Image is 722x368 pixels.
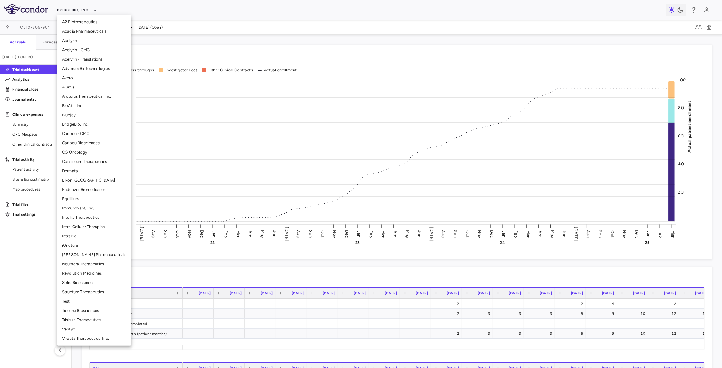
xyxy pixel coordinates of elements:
[57,213,131,222] li: Intellia Therapeutics
[57,83,131,92] li: Alumis
[57,241,131,250] li: iOnctura
[57,120,131,129] li: BridgeBio, Inc.
[57,176,131,185] li: Eikon [GEOGRAPHIC_DATA]
[57,259,131,269] li: Neumora Therapeutics
[57,92,131,101] li: Arcturus Therapeutics, Inc.
[57,129,131,138] li: Caribou - CMC
[57,315,131,325] li: Trishula Therapeutics
[57,36,131,45] li: Acelyrin
[57,166,131,176] li: Dermata
[57,194,131,204] li: Equillium
[57,222,131,231] li: Intra-Cellular Therapies
[57,204,131,213] li: Immunovant, Inc.
[57,334,131,343] li: Viracta Therapeutics, Inc.
[57,325,131,334] li: Ventyx
[57,250,131,259] li: [PERSON_NAME] Pharmaceuticals
[57,287,131,297] li: Structure Therapeutics
[57,17,131,27] li: A2 Biotherapeutics
[57,73,131,83] li: Akero
[57,278,131,287] li: Solid Biosciences
[57,110,131,120] li: Bluejay
[57,45,131,55] li: Acelyrin - CMC
[57,138,131,148] li: Caribou Biosciences
[57,27,131,36] li: Acadia Pharmaceuticals
[57,306,131,315] li: Treeline Biosciences
[57,185,131,194] li: Endeavor Biomedicines
[57,269,131,278] li: Revolution Medicines
[57,55,131,64] li: Acelyrin - Translational
[57,101,131,110] li: BioAtla Inc.
[57,157,131,166] li: Contineum Therapeutics
[57,15,131,346] ul: Menu
[57,64,131,73] li: Adverum Biotechnologies
[57,148,131,157] li: CG Oncology
[57,231,131,241] li: IntraBio
[57,297,131,306] li: Test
